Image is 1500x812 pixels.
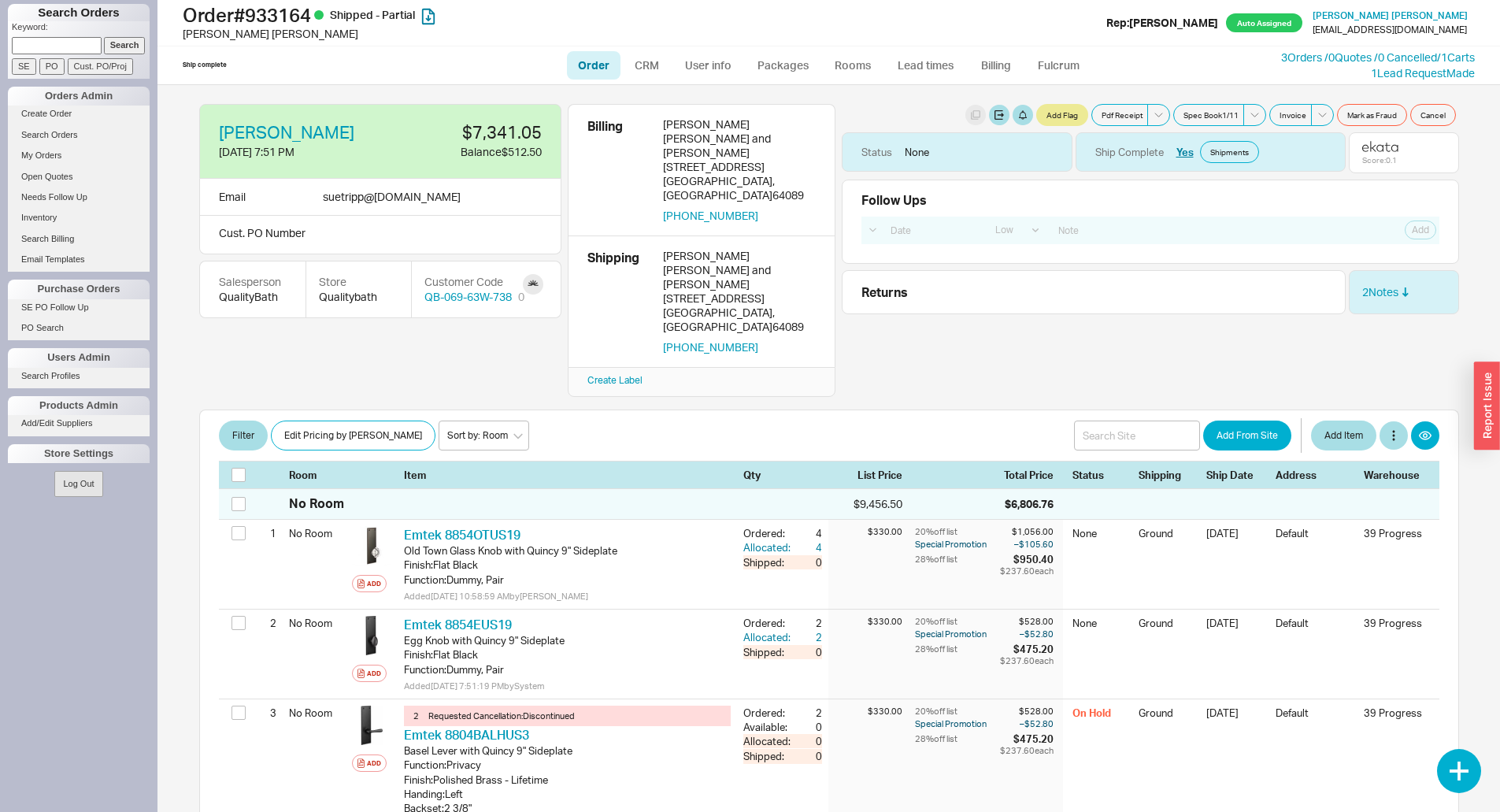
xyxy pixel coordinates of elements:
[39,58,65,75] input: PO
[1102,109,1143,121] span: Pdf Receipt
[404,773,731,787] div: Finish : Polished Brass - Lifetime
[404,617,512,632] a: Emtek 8854EUS19
[743,630,822,644] button: Allocated:2
[289,520,346,547] div: No Room
[8,320,150,336] a: PO Search
[1364,706,1427,720] div: 39 Progress
[1206,706,1266,803] div: [DATE]
[1095,145,1164,159] div: Ship Complete
[219,188,246,206] div: Email
[1000,642,1054,656] div: $475.20
[404,680,731,692] div: Added [DATE] 7:51:19 PM by System
[915,526,997,538] div: 20 % off list
[1311,421,1376,450] button: Add Item
[352,616,391,655] img: E_tuskjz
[1000,717,1054,730] div: – $52.80
[183,61,227,69] div: Ship complete
[1200,141,1259,163] a: Shipments
[232,426,254,445] span: Filter
[673,51,743,80] a: User info
[663,209,758,223] button: [PHONE_NUMBER]
[404,590,731,603] div: Added [DATE] 10:58:59 AM by [PERSON_NAME]
[391,124,542,141] div: $7,341.05
[794,749,822,763] div: 0
[8,189,150,206] a: Needs Follow Up
[1139,706,1197,803] div: Ground
[1362,155,1398,165] div: Score: 0.1
[404,727,529,743] a: Emtek 8804BALHUS3
[219,274,287,290] div: Salesperson
[367,757,381,769] div: Add
[352,575,387,592] button: Add
[743,555,794,569] div: Shipped:
[1364,468,1427,482] div: Warehouse
[257,520,276,547] div: 1
[8,415,150,432] a: Add/Edit Suppliers
[8,231,150,247] a: Search Billing
[663,117,816,132] div: [PERSON_NAME]
[794,540,822,554] div: 4
[413,710,419,722] div: 2
[915,552,997,566] div: 28 % off list
[8,127,150,143] a: Search Orders
[1217,426,1278,445] span: Add From Site
[8,169,150,185] a: Open Quotes
[915,538,997,551] div: Special Promotion
[1000,732,1054,746] div: $475.20
[1206,616,1266,651] div: [DATE]
[1324,426,1363,445] span: Add Item
[219,124,354,141] a: [PERSON_NAME]
[828,706,902,717] div: $330.00
[404,662,731,677] div: Function : Dummy, Pair
[352,706,391,745] img: BA_mlp5po
[257,699,276,726] div: 3
[1139,468,1197,482] div: Shipping
[8,444,150,463] div: Store Settings
[104,37,146,54] input: Search
[663,174,816,202] div: [GEOGRAPHIC_DATA] , [GEOGRAPHIC_DATA] 64089
[8,280,150,298] div: Purchase Orders
[21,192,87,202] span: Needs Follow Up
[663,249,816,263] div: [PERSON_NAME]
[1046,109,1078,121] span: Add Flag
[861,284,1339,301] div: Returns
[1106,15,1218,31] div: Rep: [PERSON_NAME]
[404,558,731,572] div: Finish : Flat Black
[1371,66,1475,80] a: 1Lead RequestMade
[1000,656,1054,666] div: $237.60 each
[969,51,1024,80] a: Billing
[404,758,731,772] div: Function : Privacy
[1050,220,1326,241] input: Note
[1437,50,1475,64] a: /1Carts
[743,616,794,630] div: Ordered:
[1072,526,1129,562] div: None
[743,720,794,734] div: Available:
[284,426,422,445] span: Edit Pricing by [PERSON_NAME]
[1362,284,1409,300] div: 2 Note s
[8,147,150,164] a: My Orders
[404,573,731,587] div: Function : Dummy, Pair
[8,87,150,106] div: Orders Admin
[352,526,391,565] img: Emtek_Old_Town_Knob_OT_US10B_uisvnf
[1000,526,1054,538] div: $1,056.00
[567,51,620,80] a: Order
[743,630,794,644] div: Allocated:
[794,706,822,720] div: 2
[746,51,820,80] a: Packages
[663,291,816,306] div: [STREET_ADDRESS]
[1210,146,1249,158] span: Shipments
[8,396,150,415] div: Products Admin
[828,616,902,628] div: $330.00
[886,51,965,80] a: Lead times
[743,526,794,540] div: Ordered:
[1004,468,1063,482] div: Total Price
[1206,526,1266,562] div: [DATE]
[1313,9,1468,21] span: [PERSON_NAME] [PERSON_NAME]
[323,188,461,206] div: suetripp @ [DOMAIN_NAME]
[8,106,150,122] a: Create Order
[1269,104,1312,126] button: Invoice
[404,743,731,758] div: Basel Lever with Quincy 9" Sideplate
[743,734,794,748] div: Allocated:
[1183,109,1239,121] span: Spec Book 1 / 11
[271,421,435,450] button: Edit Pricing by [PERSON_NAME]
